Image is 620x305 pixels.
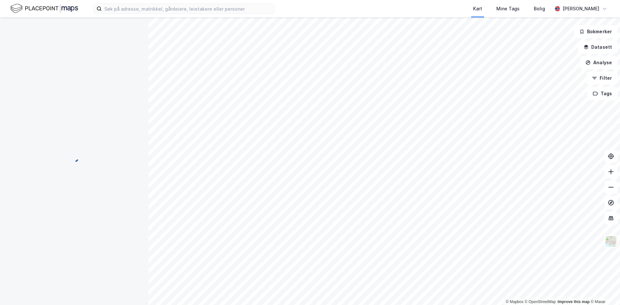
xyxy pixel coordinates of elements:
[578,41,617,54] button: Datasett
[69,152,79,163] img: spinner.a6d8c91a73a9ac5275cf975e30b51cfb.svg
[558,300,590,304] a: Improve this map
[588,274,620,305] div: Kontrollprogram for chat
[563,5,599,13] div: [PERSON_NAME]
[580,56,617,69] button: Analyse
[588,274,620,305] iframe: Chat Widget
[506,300,523,304] a: Mapbox
[473,5,482,13] div: Kart
[587,87,617,100] button: Tags
[605,235,617,248] img: Z
[10,3,78,14] img: logo.f888ab2527a4732fd821a326f86c7f29.svg
[574,25,617,38] button: Bokmerker
[102,4,274,14] input: Søk på adresse, matrikkel, gårdeiere, leietakere eller personer
[534,5,545,13] div: Bolig
[525,300,556,304] a: OpenStreetMap
[496,5,520,13] div: Mine Tags
[586,72,617,85] button: Filter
